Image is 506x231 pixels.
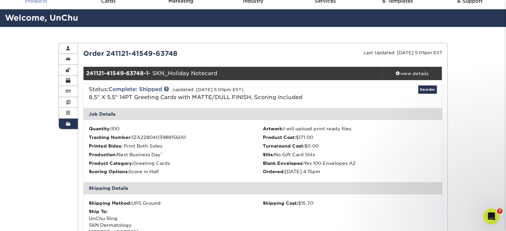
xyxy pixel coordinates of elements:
[104,11,118,24] img: Profile image for Irene
[14,165,111,172] div: Shipping Information and Services
[89,170,133,196] button: Help
[89,160,263,167] li: Greeting Cards
[382,67,442,80] a: view details
[10,138,123,150] div: Creating Print-Ready Files
[10,110,123,123] button: Search for help
[497,208,502,214] span: 7
[14,153,111,160] div: Spot Gloss File Setup
[263,143,304,149] strong: Turnaround Cost:
[89,143,122,149] strong: Printed Sides:
[105,186,116,191] span: Help
[14,84,111,91] div: Send us a message
[263,169,285,174] strong: Ordered:
[263,134,437,141] li: $171.00
[14,91,111,98] div: We'll be back online [DATE]
[10,163,123,175] div: Shipping Information and Services
[14,128,111,135] div: Print Order Status
[263,168,437,175] li: [DATE] 4:15pm
[84,182,442,194] div: Shipping Details
[483,208,499,224] iframe: Intercom live chat
[10,126,123,138] div: Print Order Status
[13,47,120,58] p: Hi UnChu 👋
[263,135,296,140] strong: Product Cost:
[382,70,442,77] div: view details
[263,126,283,131] strong: Artwork:
[263,151,437,158] li: No Gift Card Slits
[89,161,133,166] strong: Product Category:
[2,211,57,229] iframe: Google Customer Reviews
[89,126,111,131] strong: Quantity:
[89,169,129,174] strong: Scoring Options:
[14,141,111,148] div: Creating Print-Ready Files
[263,161,304,166] strong: Blank Envelopes:
[89,135,132,140] strong: Tracking Number:
[13,58,120,70] p: How can we help?
[263,125,437,132] li: I will upload print ready files.
[263,152,274,157] strong: Slits:
[79,11,92,24] img: Profile image for Jenny
[263,200,437,206] div: $15.70
[172,87,244,92] small: (updated: [DATE] 5:05pm EST)
[7,78,126,103] div: Send us a messageWe'll be back online [DATE]
[132,135,186,140] span: 1ZA228040398815600
[263,143,437,149] li: $0.00
[86,70,148,76] strong: 241121-41549-63748-1
[263,160,437,167] li: Yes 100 Envelopes A2
[84,85,322,101] div: Status:
[84,67,382,80] div: - SKN_Holiday Notecard
[89,152,117,157] strong: Production:
[89,94,302,100] a: 8.5" X 5.5" 14PT Greeting Cards with MATTE/DULL FINISH, Scoring Included
[13,13,63,23] img: logo
[263,200,298,206] strong: Shipping Cost:
[418,85,437,94] a: Reorder
[15,186,30,191] span: Home
[44,170,88,196] button: Messages
[89,168,263,175] li: Score in Half
[89,200,263,206] div: UPS Ground
[92,11,105,24] img: Profile image for Avery
[89,200,131,206] strong: Shipping Method:
[78,49,263,58] div: Order 241121-41549-63748
[108,86,162,92] a: Complete: Shipped
[89,125,263,132] li: 100
[89,209,107,214] strong: Ship To:
[124,143,162,149] span: Print Both Sides
[10,150,123,163] div: Spot Gloss File Setup
[14,113,54,120] span: Search for help
[89,151,263,158] li: Next Business Day
[55,186,78,191] span: Messages
[364,50,442,55] small: Last Updated: [DATE] 5:05pm EST
[84,108,442,120] div: Job Details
